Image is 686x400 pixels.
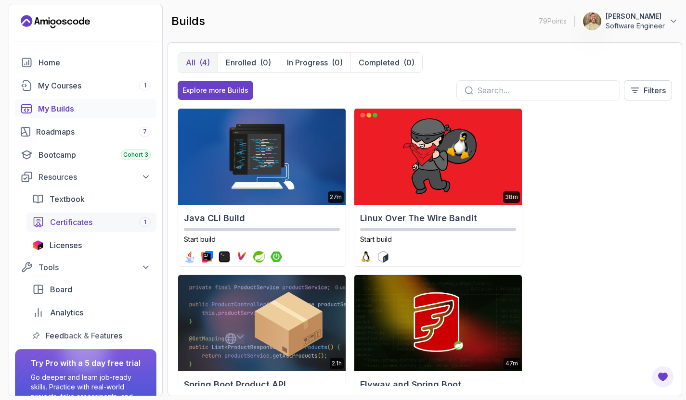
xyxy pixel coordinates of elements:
[226,57,256,68] p: Enrolled
[184,235,216,243] span: Start build
[50,193,85,205] span: Textbook
[50,216,92,228] span: Certificates
[184,251,195,262] img: java logo
[26,280,156,299] a: board
[123,151,148,159] span: Cohort 3
[26,212,156,232] a: certificates
[178,53,218,72] button: All(4)
[583,12,601,30] img: user profile image
[15,76,156,95] a: courses
[186,57,195,68] p: All
[360,235,392,243] span: Start build
[260,57,271,68] div: (0)
[624,80,672,100] button: Filters
[354,275,522,371] img: Flyway and Spring Boot card
[360,251,372,262] img: linux logo
[50,307,83,318] span: Analytics
[477,85,612,96] input: Search...
[15,99,156,118] a: builds
[332,57,343,68] div: (0)
[50,239,82,251] span: Licenses
[178,109,346,205] img: Java CLI Build card
[144,218,146,226] span: 1
[644,85,666,96] p: Filters
[15,53,156,72] a: home
[26,326,156,345] a: feedback
[218,53,279,72] button: Enrolled(0)
[279,53,350,72] button: In Progress(0)
[359,57,400,68] p: Completed
[377,251,389,262] img: bash logo
[287,57,328,68] p: In Progress
[330,193,342,201] p: 27m
[38,103,151,114] div: My Builds
[144,82,146,89] span: 1
[39,262,151,273] div: Tools
[606,12,665,21] p: [PERSON_NAME]
[505,360,518,367] p: 47m
[15,122,156,141] a: roadmaps
[46,330,122,341] span: Feedback & Features
[15,259,156,276] button: Tools
[505,193,518,201] p: 38m
[403,57,414,68] div: (0)
[236,251,247,262] img: maven logo
[178,81,253,100] button: Explore more Builds
[201,251,213,262] img: intellij logo
[606,21,665,31] p: Software Engineer
[199,57,210,68] div: (4)
[271,251,282,262] img: spring-boot logo
[253,251,265,262] img: spring logo
[178,108,346,267] a: Java CLI Build card27mJava CLI BuildStart buildjava logointellij logoterminal logomaven logosprin...
[171,13,205,29] h2: builds
[39,149,151,161] div: Bootcamp
[219,251,230,262] img: terminal logo
[360,378,516,391] h2: Flyway and Spring Boot
[360,212,516,225] h2: Linux Over The Wire Bandit
[350,53,422,72] button: Completed(0)
[178,275,346,371] img: Spring Boot Product API card
[15,168,156,186] button: Resources
[39,57,151,68] div: Home
[582,12,678,31] button: user profile image[PERSON_NAME]Software Engineer
[651,365,674,388] button: Open Feedback Button
[182,86,248,95] div: Explore more Builds
[143,128,147,136] span: 7
[26,236,156,255] a: licenses
[21,14,90,29] a: Landing page
[354,109,522,205] img: Linux Over The Wire Bandit card
[15,145,156,164] a: bootcamp
[26,189,156,209] a: textbook
[184,212,340,225] h2: Java CLI Build
[32,240,44,250] img: jetbrains icon
[26,303,156,322] a: analytics
[50,284,72,295] span: Board
[539,16,567,26] p: 79 Points
[332,360,342,367] p: 2.1h
[354,108,522,267] a: Linux Over The Wire Bandit card38mLinux Over The Wire BanditStart buildlinux logobash logo
[36,126,151,137] div: Roadmaps
[184,378,340,391] h2: Spring Boot Product API
[39,171,151,183] div: Resources
[38,80,151,91] div: My Courses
